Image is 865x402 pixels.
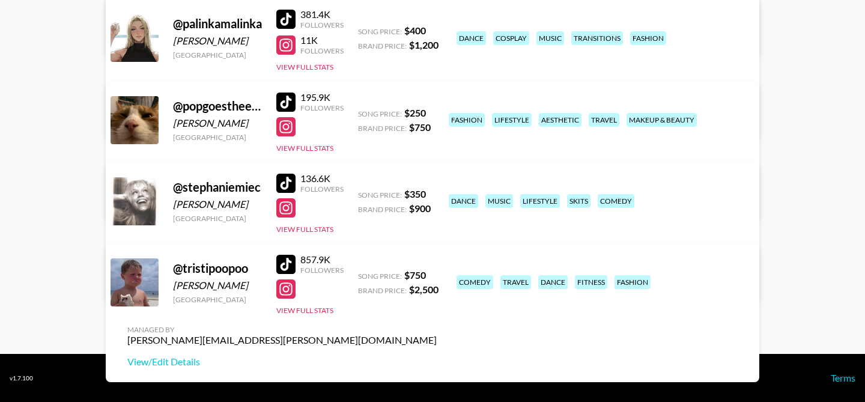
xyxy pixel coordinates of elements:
span: Brand Price: [358,286,407,295]
div: 136.6K [300,172,344,184]
a: Terms [831,372,855,383]
div: Followers [300,184,344,193]
div: @ popgoestheeweasel [173,99,262,114]
div: 857.9K [300,254,344,266]
div: dance [457,31,486,45]
div: lifestyle [520,194,560,208]
button: View Full Stats [276,306,333,315]
div: dance [449,194,478,208]
button: View Full Stats [276,144,333,153]
div: [GEOGRAPHIC_DATA] [173,295,262,304]
div: @ palinkamalinka [173,16,262,31]
strong: $ 1,200 [409,39,439,50]
div: skits [567,194,590,208]
div: comedy [457,275,493,289]
button: View Full Stats [276,62,333,72]
div: travel [500,275,531,289]
div: comedy [598,194,634,208]
div: cosplay [493,31,529,45]
div: @ tristipoopoo [173,261,262,276]
div: 11K [300,34,344,46]
span: Song Price: [358,190,402,199]
strong: $ 350 [404,188,426,199]
div: Followers [300,46,344,55]
div: Followers [300,20,344,29]
span: Brand Price: [358,205,407,214]
div: 195.9K [300,91,344,103]
button: View Full Stats [276,225,333,234]
div: [PERSON_NAME][EMAIL_ADDRESS][PERSON_NAME][DOMAIN_NAME] [127,334,437,346]
div: [GEOGRAPHIC_DATA] [173,214,262,223]
span: Brand Price: [358,124,407,133]
strong: $ 2,500 [409,284,439,295]
strong: $ 900 [409,203,431,214]
div: [PERSON_NAME] [173,279,262,291]
div: Followers [300,266,344,275]
div: Managed By [127,325,437,334]
div: fitness [575,275,607,289]
span: Song Price: [358,27,402,36]
div: @ stephaniemiec [173,180,262,195]
strong: $ 400 [404,25,426,36]
strong: $ 250 [404,107,426,118]
div: makeup & beauty [627,113,697,127]
div: music [536,31,564,45]
div: [GEOGRAPHIC_DATA] [173,50,262,59]
div: travel [589,113,619,127]
div: fashion [449,113,485,127]
span: Song Price: [358,272,402,281]
div: [PERSON_NAME] [173,198,262,210]
div: dance [538,275,568,289]
div: fashion [615,275,651,289]
div: v 1.7.100 [10,374,33,382]
strong: $ 750 [409,121,431,133]
div: Followers [300,103,344,112]
div: [PERSON_NAME] [173,35,262,47]
div: aesthetic [539,113,581,127]
span: Brand Price: [358,41,407,50]
div: 381.4K [300,8,344,20]
div: fashion [630,31,666,45]
div: [PERSON_NAME] [173,117,262,129]
div: [GEOGRAPHIC_DATA] [173,133,262,142]
strong: $ 750 [404,269,426,281]
div: lifestyle [492,113,532,127]
span: Song Price: [358,109,402,118]
div: music [485,194,513,208]
a: View/Edit Details [127,356,437,368]
div: transitions [571,31,623,45]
